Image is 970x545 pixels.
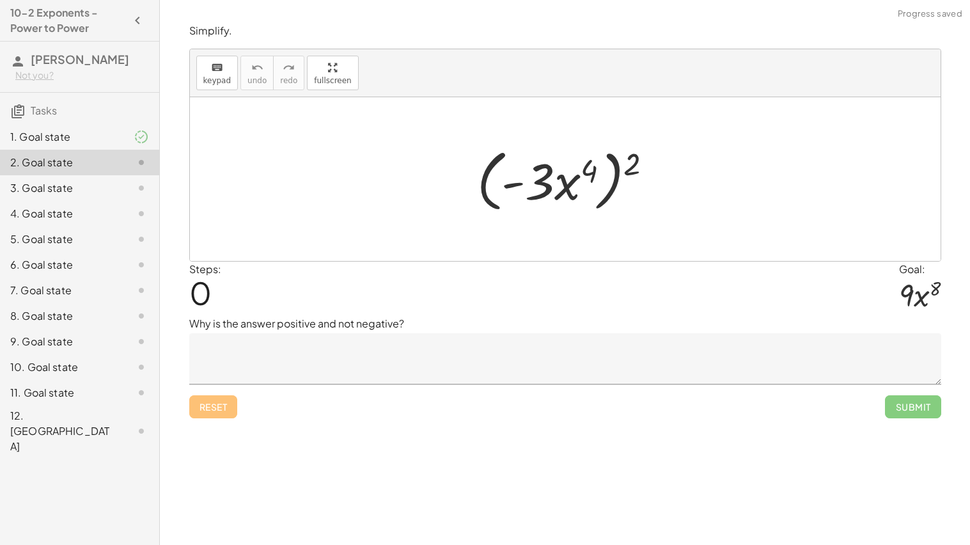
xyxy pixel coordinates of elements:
[10,155,113,170] div: 2. Goal state
[189,316,941,331] p: Why is the answer positive and not negative?
[10,206,113,221] div: 4. Goal state
[203,76,231,85] span: keypad
[189,262,221,276] label: Steps:
[251,60,263,75] i: undo
[273,56,304,90] button: redoredo
[247,76,267,85] span: undo
[283,60,295,75] i: redo
[134,283,149,298] i: Task not started.
[134,385,149,400] i: Task not started.
[10,334,113,349] div: 9. Goal state
[10,308,113,324] div: 8. Goal state
[10,129,113,145] div: 1. Goal state
[134,155,149,170] i: Task not started.
[189,273,212,312] span: 0
[134,308,149,324] i: Task not started.
[134,359,149,375] i: Task not started.
[307,56,358,90] button: fullscreen
[10,359,113,375] div: 10. Goal state
[134,129,149,145] i: Task finished and part of it marked as correct.
[899,262,941,277] div: Goal:
[10,5,126,36] h4: 10-2 Exponents - Power to Power
[31,104,57,117] span: Tasks
[189,24,941,38] p: Simplify.
[134,334,149,349] i: Task not started.
[10,408,113,454] div: 12. [GEOGRAPHIC_DATA]
[134,423,149,439] i: Task not started.
[196,56,239,90] button: keyboardkeypad
[134,232,149,247] i: Task not started.
[10,180,113,196] div: 3. Goal state
[31,52,129,67] span: [PERSON_NAME]
[10,257,113,272] div: 6. Goal state
[10,283,113,298] div: 7. Goal state
[280,76,297,85] span: redo
[134,257,149,272] i: Task not started.
[898,8,962,20] span: Progress saved
[10,385,113,400] div: 11. Goal state
[134,206,149,221] i: Task not started.
[10,232,113,247] div: 5. Goal state
[15,69,149,82] div: Not you?
[314,76,351,85] span: fullscreen
[240,56,274,90] button: undoundo
[134,180,149,196] i: Task not started.
[211,60,223,75] i: keyboard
